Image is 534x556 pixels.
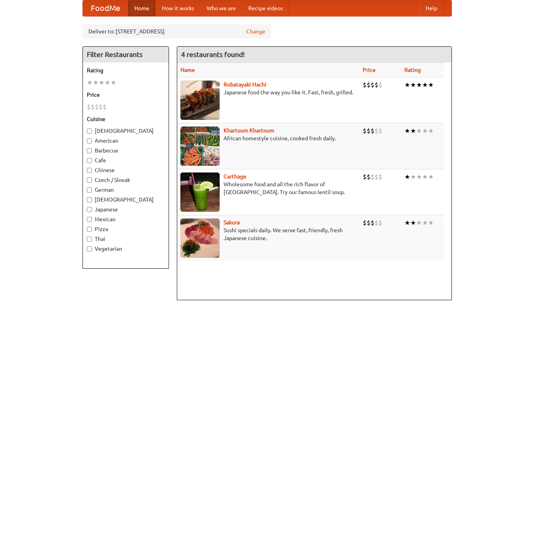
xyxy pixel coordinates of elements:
input: German [87,187,92,193]
label: Mexican [87,215,165,223]
label: Japanese [87,206,165,213]
li: $ [367,81,371,89]
label: [DEMOGRAPHIC_DATA] [87,196,165,204]
li: ★ [428,172,434,181]
li: ★ [428,218,434,227]
input: [DEMOGRAPHIC_DATA] [87,197,92,202]
li: $ [367,172,371,181]
a: Change [246,28,265,35]
li: $ [367,218,371,227]
p: African homestyle cuisine, cooked fresh daily. [180,134,356,142]
input: Czech / Slovak [87,178,92,183]
ng-pluralize: 4 restaurants found! [181,51,245,58]
li: $ [363,172,367,181]
h5: Cuisine [87,115,165,123]
a: Rating [404,67,421,73]
label: Vegetarian [87,245,165,253]
label: Chinese [87,166,165,174]
label: Czech / Slovak [87,176,165,184]
a: Recipe videos [242,0,289,16]
li: ★ [410,218,416,227]
div: Deliver to: [STREET_ADDRESS] [83,24,271,39]
a: Robatayaki Hachi [224,81,266,88]
li: ★ [404,218,410,227]
h4: Filter Restaurants [83,47,169,62]
li: $ [378,81,382,89]
a: Price [363,67,376,73]
li: ★ [99,78,105,87]
p: Japanese food the way you like it. Fast, fresh, grilled. [180,88,356,96]
p: Sushi specials daily. We serve fast, friendly, fresh Japanese cuisine. [180,226,356,242]
li: ★ [110,78,116,87]
a: Home [128,0,156,16]
p: Wholesome food and all the rich flavor of [GEOGRAPHIC_DATA]. Try our famous lentil soup. [180,180,356,196]
li: $ [363,218,367,227]
li: ★ [422,81,428,89]
img: robatayaki.jpg [180,81,220,120]
li: ★ [87,78,93,87]
li: $ [371,218,374,227]
li: $ [103,103,106,111]
li: ★ [422,218,428,227]
input: Japanese [87,207,92,212]
input: Mexican [87,217,92,222]
li: $ [378,172,382,181]
li: $ [371,81,374,89]
input: Cafe [87,158,92,163]
li: ★ [416,172,422,181]
img: carthage.jpg [180,172,220,212]
input: [DEMOGRAPHIC_DATA] [87,128,92,134]
a: Sakura [224,219,240,226]
a: FoodMe [83,0,128,16]
li: $ [363,81,367,89]
li: ★ [93,78,99,87]
label: Barbecue [87,147,165,154]
li: $ [371,172,374,181]
input: Barbecue [87,148,92,153]
li: $ [363,127,367,135]
input: Pizza [87,227,92,232]
li: ★ [404,81,410,89]
li: $ [95,103,99,111]
li: ★ [422,127,428,135]
li: $ [91,103,95,111]
li: $ [374,172,378,181]
a: Help [419,0,444,16]
li: ★ [404,127,410,135]
li: ★ [416,81,422,89]
input: Chinese [87,168,92,173]
a: Khartoum Khartoum [224,127,274,134]
label: American [87,137,165,145]
a: Carthage [224,173,246,180]
li: $ [374,127,378,135]
li: ★ [428,127,434,135]
label: Thai [87,235,165,243]
li: ★ [410,127,416,135]
li: $ [99,103,103,111]
li: ★ [416,218,422,227]
input: American [87,138,92,143]
li: $ [374,218,378,227]
li: ★ [410,172,416,181]
a: Name [180,67,195,73]
li: $ [378,127,382,135]
li: ★ [428,81,434,89]
li: $ [374,81,378,89]
a: Who we are [200,0,242,16]
li: ★ [422,172,428,181]
li: $ [371,127,374,135]
label: German [87,186,165,194]
li: ★ [105,78,110,87]
h5: Price [87,91,165,99]
img: sakura.jpg [180,218,220,258]
label: Pizza [87,225,165,233]
li: $ [378,218,382,227]
h5: Rating [87,66,165,74]
input: Thai [87,237,92,242]
li: ★ [410,81,416,89]
input: Vegetarian [87,246,92,251]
